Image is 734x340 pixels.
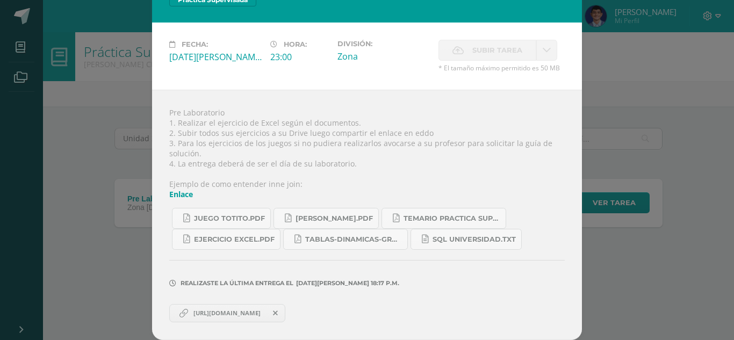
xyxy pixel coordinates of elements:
[433,235,516,244] span: SQL UNIVERSIDAD.txt
[172,229,280,250] a: Ejercicio Excel.pdf
[181,279,293,287] span: Realizaste la última entrega el
[536,40,557,61] a: La fecha de entrega ha expirado
[293,283,399,284] span: [DATE][PERSON_NAME] 18:17 p.m.
[438,40,536,61] label: La fecha de entrega ha expirado
[283,229,408,250] a: tablas-dinamicas-graficos-ejemplos.pdf
[169,304,285,322] a: [URL][DOMAIN_NAME]
[172,208,271,229] a: Juego Totito.pdf
[305,235,402,244] span: tablas-dinamicas-graficos-ejemplos.pdf
[194,235,275,244] span: Ejercicio Excel.pdf
[337,50,430,62] div: Zona
[284,40,307,48] span: Hora:
[404,214,500,223] span: temario practica supervisada.pdf
[438,63,565,73] span: * El tamaño máximo permitido es 50 MB
[382,208,506,229] a: temario practica supervisada.pdf
[274,208,379,229] a: [PERSON_NAME].pdf
[152,90,582,340] div: Pre Laboratorio 1. Realizar el ejercicio de Excel según el documentos. 2. Subir todos sus ejercic...
[296,214,373,223] span: [PERSON_NAME].pdf
[411,229,522,250] a: SQL UNIVERSIDAD.txt
[169,189,193,199] a: Enlace
[472,40,522,60] span: Subir tarea
[182,40,208,48] span: Fecha:
[194,214,265,223] span: Juego Totito.pdf
[267,307,285,319] span: Remover entrega
[188,309,266,317] span: [URL][DOMAIN_NAME]
[270,51,329,63] div: 23:00
[337,40,430,48] label: División:
[169,51,262,63] div: [DATE][PERSON_NAME]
